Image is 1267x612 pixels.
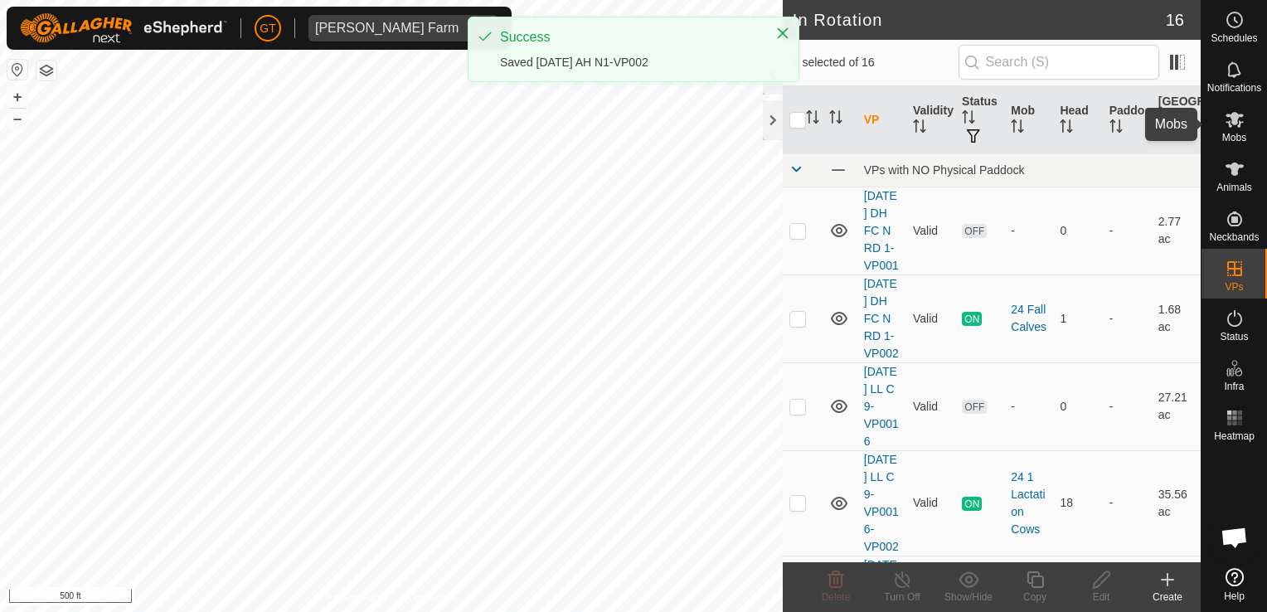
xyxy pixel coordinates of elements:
div: Turn Off [869,590,935,605]
a: [DATE] DH FC N RD 1-VP002 [864,277,899,360]
td: 0 [1053,187,1102,274]
span: 0 selected of 16 [793,54,959,71]
span: GT [260,20,275,37]
div: 24 1 Lactation Cows [1011,469,1046,538]
button: Map Layers [36,61,56,80]
th: Head [1053,86,1102,154]
th: VP [857,86,906,154]
a: [DATE] DH FC N RD 1-VP001 [864,189,899,272]
th: Paddock [1103,86,1152,154]
td: 1.68 ac [1152,274,1201,362]
div: dropdown trigger [465,15,498,41]
div: - [1011,398,1046,415]
span: Delete [822,591,851,603]
td: 2.77 ac [1152,187,1201,274]
button: Close [771,22,794,45]
span: Infra [1224,381,1244,391]
p-sorticon: Activate to sort [1011,122,1024,135]
th: Validity [906,86,955,154]
input: Search (S) [959,45,1159,80]
span: Heatmap [1214,431,1255,441]
th: [GEOGRAPHIC_DATA] Area [1152,86,1201,154]
span: Notifications [1207,83,1261,93]
span: Status [1220,332,1248,342]
td: - [1103,187,1152,274]
a: [DATE] AH N1 [864,558,897,606]
td: Valid [906,274,955,362]
button: Reset Map [7,60,27,80]
p-sorticon: Activate to sort [962,113,975,126]
button: + [7,87,27,107]
div: Copy [1002,590,1068,605]
td: - [1103,274,1152,362]
td: 0 [1053,362,1102,450]
div: Create [1134,590,1201,605]
td: Valid [906,187,955,274]
td: - [1103,450,1152,556]
p-sorticon: Activate to sort [806,113,819,126]
p-sorticon: Activate to sort [1158,130,1172,143]
a: [DATE] LL C 9-VP0016-VP002 [864,453,899,553]
p-sorticon: Activate to sort [1109,122,1123,135]
div: - [1011,222,1046,240]
div: 24 Fall Calves [1011,301,1046,336]
div: VPs with NO Physical Paddock [864,163,1194,177]
td: - [1103,362,1152,450]
span: Help [1224,591,1245,601]
div: Edit [1068,590,1134,605]
th: Status [955,86,1004,154]
div: Open chat [1210,512,1260,562]
img: Gallagher Logo [20,13,227,43]
div: Success [500,27,759,47]
td: 0 [1053,556,1102,609]
a: [DATE] LL C 9-VP0016 [864,365,899,448]
span: Schedules [1211,33,1257,43]
p-sorticon: Activate to sort [1060,122,1073,135]
span: Thoren Farm [308,15,465,41]
span: OFF [962,224,987,238]
th: Mob [1004,86,1053,154]
td: 27.21 ac [1152,362,1201,450]
td: 35.56 ac [1152,450,1201,556]
span: VPs [1225,282,1243,292]
span: ON [962,312,982,326]
td: Valid [906,556,955,609]
p-sorticon: Activate to sort [829,113,842,126]
div: Saved [DATE] AH N1-VP002 [500,54,759,71]
span: ON [962,497,982,511]
h2: In Rotation [793,10,1166,30]
td: 13.69 ac [1152,556,1201,609]
span: Neckbands [1209,232,1259,242]
p-sorticon: Activate to sort [913,122,926,135]
a: Help [1201,561,1267,608]
td: 1 [1053,274,1102,362]
span: OFF [962,400,987,414]
td: Valid [906,362,955,450]
div: Show/Hide [935,590,1002,605]
span: 16 [1166,7,1184,32]
div: [PERSON_NAME] Farm [315,22,459,35]
a: Privacy Policy [326,590,388,605]
span: Mobs [1222,133,1246,143]
button: – [7,109,27,129]
span: Animals [1216,182,1252,192]
a: Contact Us [408,590,457,605]
td: 18 [1053,450,1102,556]
td: Valid [906,450,955,556]
td: - [1103,556,1152,609]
